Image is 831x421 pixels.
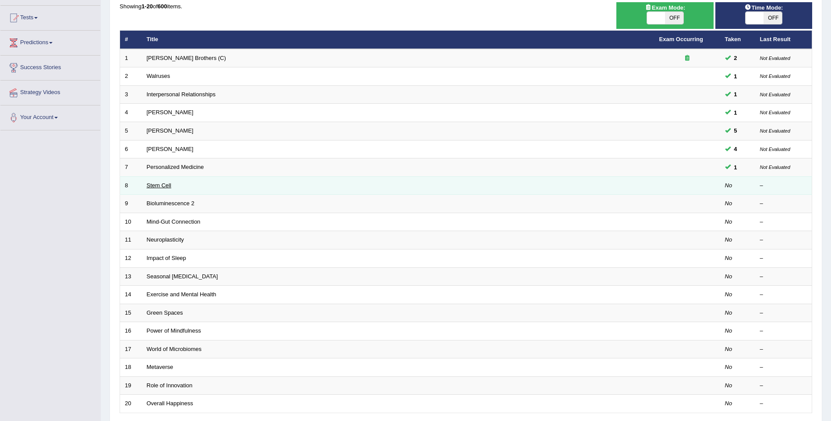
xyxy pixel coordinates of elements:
[141,3,153,10] b: 1-20
[0,31,100,53] a: Predictions
[120,340,142,358] td: 17
[725,400,732,407] em: No
[725,236,732,243] em: No
[760,128,790,133] small: Not Evaluated
[665,12,683,24] span: OFF
[158,3,167,10] b: 600
[120,176,142,195] td: 8
[760,236,807,244] div: –
[659,54,715,63] div: Exam occurring question
[760,218,807,226] div: –
[147,146,194,152] a: [PERSON_NAME]
[731,108,741,117] span: You can still take this question
[147,91,216,98] a: Interpersonal Relationships
[760,382,807,390] div: –
[725,200,732,207] em: No
[147,127,194,134] a: [PERSON_NAME]
[0,105,100,127] a: Your Account
[760,400,807,408] div: –
[147,109,194,116] a: [PERSON_NAME]
[764,12,782,24] span: OFF
[760,273,807,281] div: –
[641,3,689,12] span: Exam Mode:
[147,255,186,261] a: Impact of Sleep
[731,144,741,154] span: You can still take this question
[760,200,807,208] div: –
[731,53,741,63] span: You can still take this question
[741,3,786,12] span: Time Mode:
[760,254,807,263] div: –
[120,195,142,213] td: 9
[725,309,732,316] em: No
[147,218,201,225] a: Mind-Gut Connection
[120,140,142,158] td: 6
[760,56,790,61] small: Not Evaluated
[760,327,807,335] div: –
[147,346,202,352] a: World of Microbiomes
[147,327,201,334] a: Power of Mindfulness
[725,273,732,280] em: No
[731,163,741,172] span: You can still take this question
[760,110,790,115] small: Not Evaluated
[147,236,184,243] a: Neuroplasticity
[760,363,807,372] div: –
[147,291,216,298] a: Exercise and Mental Health
[120,213,142,231] td: 10
[120,322,142,340] td: 16
[147,364,173,370] a: Metaverse
[760,147,790,152] small: Not Evaluated
[725,382,732,389] em: No
[147,309,183,316] a: Green Spaces
[616,2,713,29] div: Show exams occurring in exams
[760,92,790,97] small: Not Evaluated
[720,31,755,49] th: Taken
[120,122,142,140] td: 5
[147,273,218,280] a: Seasonal [MEDICAL_DATA]
[147,382,193,389] a: Role of Innovation
[147,164,204,170] a: Personalized Medicine
[659,36,703,42] a: Exam Occurring
[120,249,142,267] td: 12
[120,158,142,177] td: 7
[120,286,142,304] td: 14
[0,56,100,77] a: Success Stories
[731,126,741,135] span: You can still take this question
[731,90,741,99] span: You can still take this question
[725,255,732,261] em: No
[147,182,171,189] a: Stem Cell
[755,31,812,49] th: Last Result
[120,304,142,322] td: 15
[120,2,812,11] div: Showing of items.
[120,31,142,49] th: #
[120,267,142,286] td: 13
[725,364,732,370] em: No
[760,309,807,317] div: –
[725,291,732,298] em: No
[120,231,142,249] td: 11
[0,81,100,102] a: Strategy Videos
[120,49,142,67] td: 1
[725,327,732,334] em: No
[147,73,170,79] a: Walruses
[120,67,142,86] td: 2
[147,400,193,407] a: Overall Happiness
[120,104,142,122] td: 4
[120,358,142,377] td: 18
[760,182,807,190] div: –
[725,182,732,189] em: No
[725,218,732,225] em: No
[760,345,807,354] div: –
[120,85,142,104] td: 3
[760,74,790,79] small: Not Evaluated
[760,165,790,170] small: Not Evaluated
[731,72,741,81] span: You can still take this question
[120,395,142,413] td: 20
[147,200,194,207] a: Bioluminescence 2
[120,376,142,395] td: 19
[0,6,100,28] a: Tests
[760,291,807,299] div: –
[142,31,654,49] th: Title
[725,346,732,352] em: No
[147,55,226,61] a: [PERSON_NAME] Brothers (C)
